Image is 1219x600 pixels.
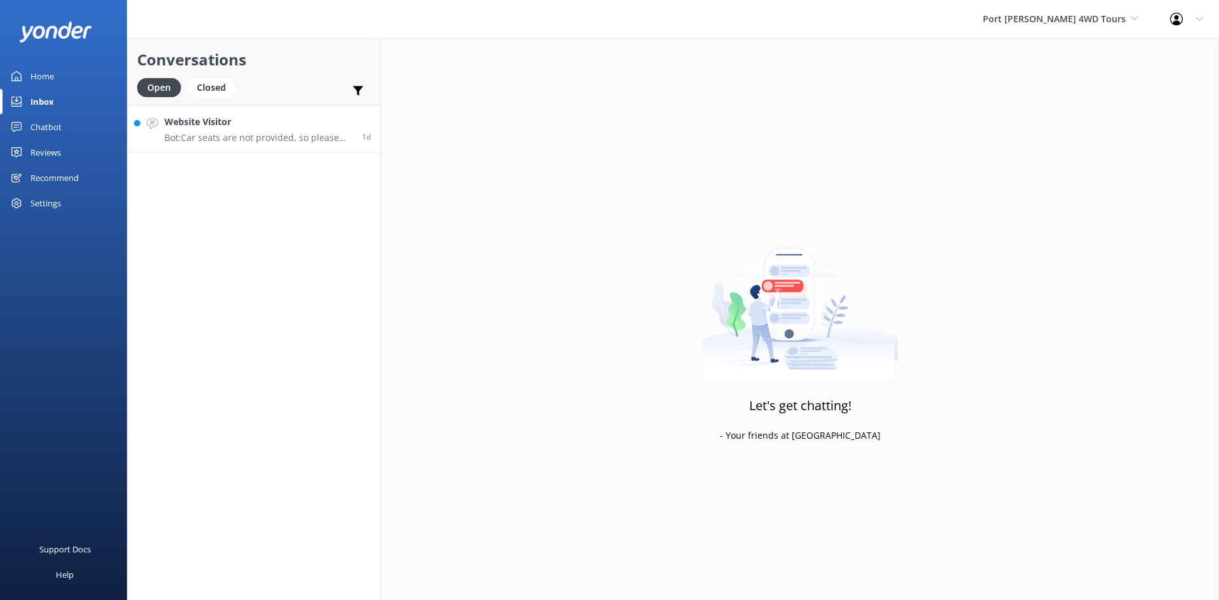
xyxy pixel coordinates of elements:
[30,114,62,140] div: Chatbot
[983,13,1126,25] span: Port [PERSON_NAME] 4WD Tours
[749,396,851,416] h3: Let's get chatting!
[187,78,236,97] div: Closed
[39,537,91,562] div: Support Docs
[30,140,61,165] div: Reviews
[702,221,898,380] img: artwork of a man stealing a conversation from at giant smartphone
[30,165,79,190] div: Recommend
[30,63,54,89] div: Home
[30,190,61,216] div: Settings
[128,105,380,152] a: Website VisitorBot:Car seats are not provided, so please bring your own for any children under 7 ...
[362,131,371,142] span: Sep 20 2025 03:06pm (UTC +10:00) Australia/Sydney
[187,80,242,94] a: Closed
[164,132,352,143] p: Bot: Car seats are not provided, so please bring your own for any children under 7 years of age.
[164,115,352,129] h4: Website Visitor
[137,80,187,94] a: Open
[720,429,881,443] p: - Your friends at [GEOGRAPHIC_DATA]
[56,562,74,587] div: Help
[30,89,54,114] div: Inbox
[137,48,371,72] h2: Conversations
[137,78,181,97] div: Open
[19,22,92,43] img: yonder-white-logo.png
